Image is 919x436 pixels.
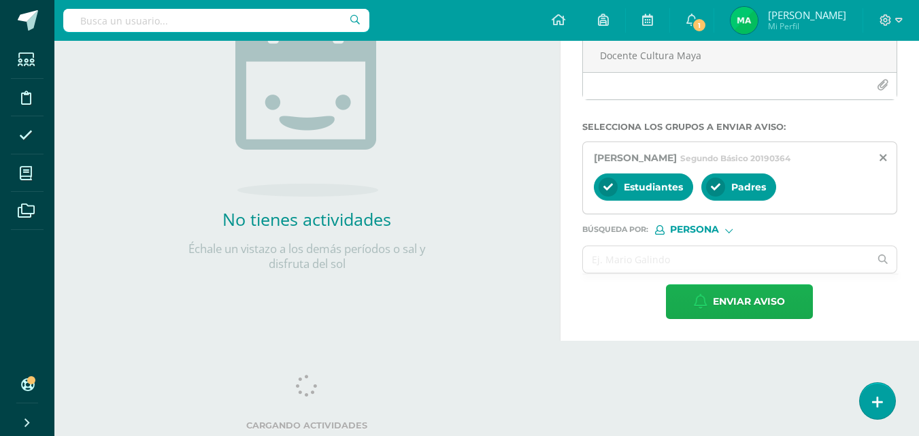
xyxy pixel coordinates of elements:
span: Estudiantes [624,181,683,193]
span: Segundo Básico 20190364 [680,153,790,163]
label: Selecciona los grupos a enviar aviso : [582,122,897,132]
span: 1 [692,18,707,33]
p: Échale un vistazo a los demás períodos o sal y disfruta del sol [171,241,443,271]
img: no_activities.png [235,5,378,197]
span: Persona [670,226,719,233]
span: Búsqueda por : [582,226,648,233]
label: Cargando actividades [82,420,533,431]
img: 05f3b83f3a33b31b9838db5ae9964073.png [731,7,758,34]
span: [PERSON_NAME] [768,8,846,22]
button: Enviar aviso [666,284,813,319]
h2: No tienes actividades [171,207,443,231]
span: [PERSON_NAME] [594,152,677,164]
span: Enviar aviso [713,285,785,318]
span: Mi Perfil [768,20,846,32]
input: Ej. Mario Galindo [583,246,870,273]
input: Busca un usuario... [63,9,369,32]
span: Padres [731,181,766,193]
div: [object Object] [655,225,757,235]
